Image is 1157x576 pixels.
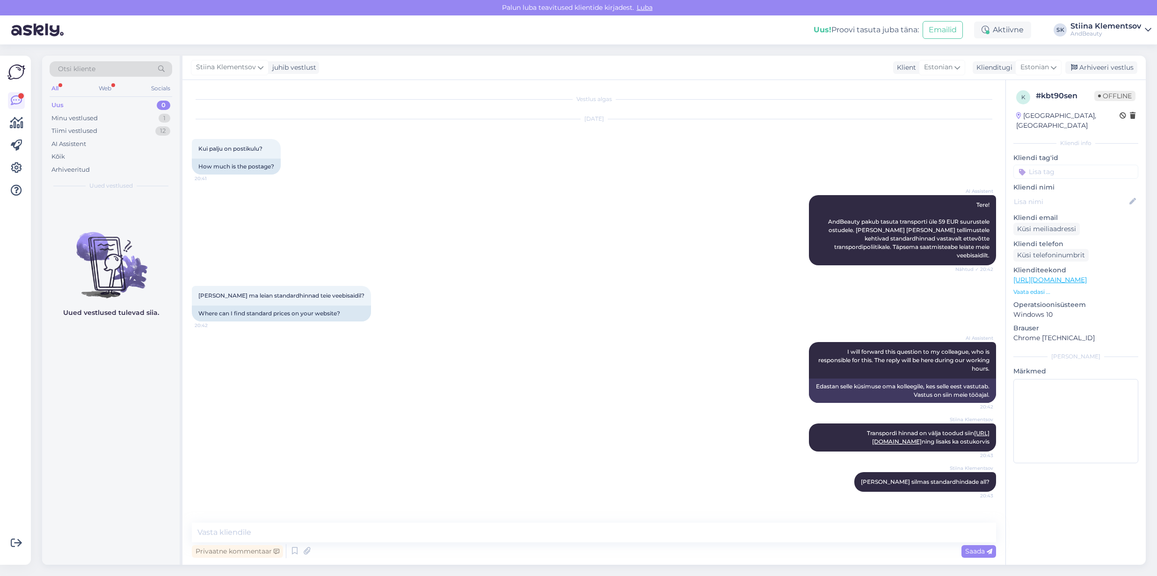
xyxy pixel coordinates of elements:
div: AI Assistent [51,139,86,149]
span: AI Assistent [958,335,993,342]
div: # kbt90sen [1036,90,1094,102]
span: Stiina Klementsov [950,465,993,472]
div: Uus [51,101,64,110]
div: 12 [155,126,170,136]
span: Offline [1094,91,1135,101]
span: Nähtud ✓ 20:42 [955,266,993,273]
p: Klienditeekond [1013,265,1138,275]
span: Saada [965,547,992,555]
div: Küsi telefoninumbrit [1013,249,1089,262]
span: Tere! AndBeauty pakub tasuta transporti üle 59 EUR suurustele ostudele. [PERSON_NAME] [PERSON_NAM... [828,201,991,259]
a: Stiina KlementsovAndBeauty [1070,22,1151,37]
span: 20:42 [958,403,993,410]
span: Stiina Klementsov [950,416,993,423]
span: I will forward this question to my colleague, who is responsible for this. The reply will be here... [818,348,991,372]
div: Aktiivne [974,22,1031,38]
div: 1 [159,114,170,123]
div: How much is the postage? [192,159,281,175]
p: Kliendi email [1013,213,1138,223]
input: Lisa tag [1013,165,1138,179]
input: Lisa nimi [1014,197,1128,207]
span: Estonian [924,62,953,73]
div: [DATE] [192,115,996,123]
span: AI Assistent [958,188,993,195]
div: Where can I find standard prices on your website? [192,306,371,321]
div: Proovi tasuta juba täna: [814,24,919,36]
b: Uus! [814,25,831,34]
div: Vestlus algas [192,95,996,103]
span: Stiina Klementsov [196,62,256,73]
div: Minu vestlused [51,114,98,123]
div: Socials [149,82,172,95]
p: Kliendi tag'id [1013,153,1138,163]
div: AndBeauty [1070,30,1141,37]
div: Stiina Klementsov [1070,22,1141,30]
div: Kõik [51,152,65,161]
p: Vaata edasi ... [1013,288,1138,296]
img: Askly Logo [7,63,25,81]
a: [URL][DOMAIN_NAME] [1013,276,1087,284]
span: Luba [634,3,655,12]
div: Klienditugi [973,63,1012,73]
p: Brauser [1013,323,1138,333]
span: k [1021,94,1026,101]
div: [PERSON_NAME] [1013,352,1138,361]
p: Kliendi telefon [1013,239,1138,249]
div: Arhiveeritud [51,165,90,175]
div: [GEOGRAPHIC_DATA], [GEOGRAPHIC_DATA] [1016,111,1120,131]
span: 20:42 [195,322,230,329]
span: Otsi kliente [58,64,95,74]
div: juhib vestlust [269,63,316,73]
p: Chrome [TECHNICAL_ID] [1013,333,1138,343]
span: 20:43 [958,492,993,499]
div: Edastan selle küsimuse oma kolleegile, kes selle eest vastutab. Vastus on siin meie tööajal. [809,379,996,403]
button: Emailid [923,21,963,39]
span: Kui palju on postikulu? [198,145,262,152]
div: All [50,82,60,95]
span: Uued vestlused [89,182,133,190]
span: 20:41 [195,175,230,182]
div: Küsi meiliaadressi [1013,223,1080,235]
span: 20:43 [958,452,993,459]
span: [PERSON_NAME] ma leian standardhinnad teie veebisaidil? [198,292,364,299]
div: SK [1054,23,1067,36]
p: Operatsioonisüsteem [1013,300,1138,310]
div: Tiimi vestlused [51,126,97,136]
p: Kliendi nimi [1013,182,1138,192]
div: 0 [157,101,170,110]
span: [PERSON_NAME] silmas standardhindade all? [861,478,990,485]
img: No chats [42,215,180,299]
p: Uued vestlused tulevad siia. [63,308,159,318]
div: Kliendi info [1013,139,1138,147]
p: Märkmed [1013,366,1138,376]
div: Web [97,82,113,95]
div: Arhiveeri vestlus [1065,61,1137,74]
span: Transpordi hinnad on välja toodud siin ning lisaks ka ostukorvis [867,430,990,445]
p: Windows 10 [1013,310,1138,320]
div: Klient [893,63,916,73]
div: Privaatne kommentaar [192,545,283,558]
span: Estonian [1020,62,1049,73]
